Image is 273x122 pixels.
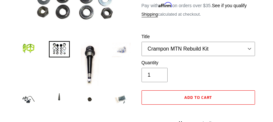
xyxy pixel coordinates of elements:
[184,94,212,100] span: Add to cart
[80,89,101,109] img: Load image into Gallery viewer, Canfield Bikes Crampon MTN Pedal Service Parts
[142,33,255,40] label: Title
[18,41,39,56] img: Load image into Gallery viewer, Canfield Bikes Crampon MTN Pedal Service Parts
[142,11,255,18] div: calculated at checkout.
[111,41,132,58] img: Load image into Gallery viewer, Canfield Bikes Crampon MTN Pedal Service Parts
[212,3,247,8] a: See if you qualify - Learn more about Affirm Financing (opens in modal)
[142,12,158,17] a: Shipping
[49,89,70,105] img: Load image into Gallery viewer, Canfield Bikes Crampon MTN Pedal Service Parts
[111,89,132,110] img: Load image into Gallery viewer, Canfield Bikes Crampon MTN Pedal Service Parts
[18,89,39,110] img: Load image into Gallery viewer, Canfield Bikes Crampon MTN Pedal Service Parts
[159,2,172,8] span: Affirm
[142,59,255,66] label: Quantity
[142,90,255,105] button: Add to cart
[142,1,247,9] p: Pay with on orders over $35.
[80,41,101,87] img: Load image into Gallery viewer, Canfield Bikes Crampon MTN Pedal Service Parts
[49,41,70,57] img: Load image into Gallery viewer, Canfield Bikes Crampon Mountain Rebuild Kit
